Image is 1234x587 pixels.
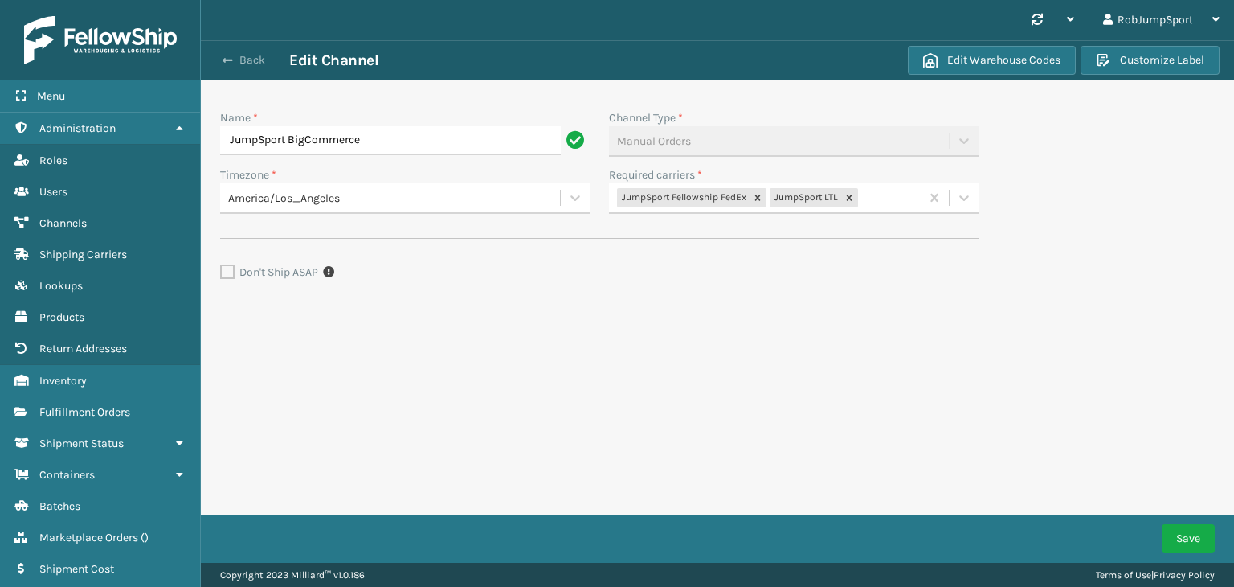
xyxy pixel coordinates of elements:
[289,51,378,70] h3: Edit Channel
[1154,569,1215,581] a: Privacy Policy
[770,188,840,207] div: JumpSport LTL
[39,562,114,576] span: Shipment Cost
[39,374,87,388] span: Inventory
[215,53,289,68] button: Back
[220,563,365,587] p: Copyright 2023 Milliard™ v 1.0.186
[220,109,258,126] label: Name
[39,216,87,230] span: Channels
[39,248,127,261] span: Shipping Carriers
[609,166,702,183] label: Required carriers
[39,499,80,513] span: Batches
[39,310,84,324] span: Products
[1096,563,1215,587] div: |
[39,121,116,135] span: Administration
[220,166,276,183] label: Timezone
[37,89,65,103] span: Menu
[908,46,1076,75] button: Edit Warehouse Codes
[39,185,67,199] span: Users
[24,16,177,64] img: logo
[39,154,67,167] span: Roles
[39,437,124,450] span: Shipment Status
[1162,524,1215,553] button: Save
[39,531,138,544] span: Marketplace Orders
[39,279,83,293] span: Lookups
[228,190,562,207] div: America/Los_Angeles
[617,188,749,207] div: JumpSport Fellowship FedEx
[39,342,127,355] span: Return Addresses
[141,531,149,544] span: ( )
[220,265,318,279] label: Don't Ship ASAP
[609,109,683,126] label: Channel Type
[39,405,130,419] span: Fulfillment Orders
[1081,46,1220,75] button: Customize Label
[39,468,95,482] span: Containers
[1096,569,1151,581] a: Terms of Use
